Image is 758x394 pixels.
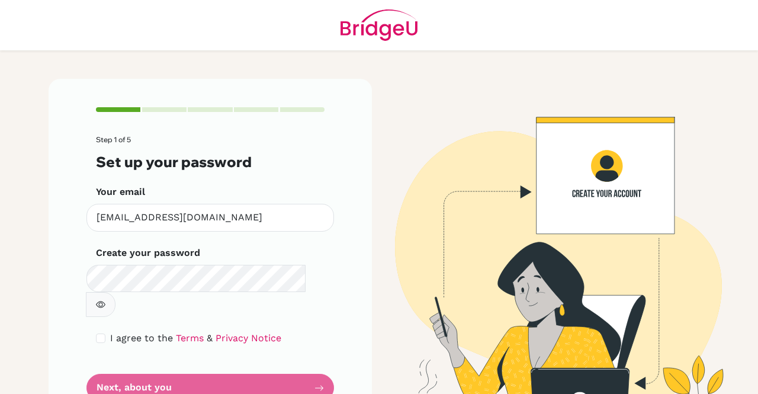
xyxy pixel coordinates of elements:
label: Create your password [96,246,200,260]
a: Terms [176,332,204,344]
span: Step 1 of 5 [96,135,131,144]
label: Your email [96,185,145,199]
input: Insert your email* [86,204,334,232]
h3: Set up your password [96,153,325,171]
span: I agree to the [110,332,173,344]
span: & [207,332,213,344]
a: Privacy Notice [216,332,281,344]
